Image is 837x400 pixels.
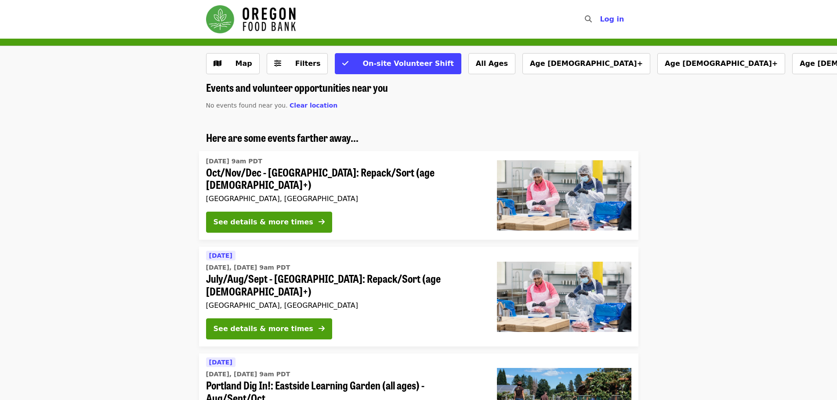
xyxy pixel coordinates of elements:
[214,324,313,334] div: See details & more times
[597,9,604,30] input: Search
[214,217,313,227] div: See details & more times
[206,370,290,379] time: [DATE], [DATE] 9am PDT
[290,102,337,109] span: Clear location
[206,157,262,166] time: [DATE] 9am PDT
[206,301,483,310] div: [GEOGRAPHIC_DATA], [GEOGRAPHIC_DATA]
[342,59,348,68] i: check icon
[206,79,388,95] span: Events and volunteer opportunities near you
[274,59,281,68] i: sliders-h icon
[206,102,288,109] span: No events found near you.
[206,263,290,272] time: [DATE], [DATE] 9am PDT
[335,53,461,74] button: On-site Volunteer Shift
[206,166,483,191] span: Oct/Nov/Dec - [GEOGRAPHIC_DATA]: Repack/Sort (age [DEMOGRAPHIC_DATA]+)
[206,272,483,298] span: July/Aug/Sept - [GEOGRAPHIC_DATA]: Repack/Sort (age [DEMOGRAPHIC_DATA]+)
[206,130,359,145] span: Here are some events farther away...
[206,318,332,339] button: See details & more times
[362,59,453,68] span: On-site Volunteer Shift
[497,262,631,332] img: July/Aug/Sept - Beaverton: Repack/Sort (age 10+) organized by Oregon Food Bank
[206,212,332,233] button: See details & more times
[290,101,337,110] button: Clear location
[199,247,638,346] a: See details for "July/Aug/Sept - Beaverton: Repack/Sort (age 10+)"
[206,5,296,33] img: Oregon Food Bank - Home
[585,15,592,23] i: search icon
[600,15,624,23] span: Log in
[522,53,650,74] button: Age [DEMOGRAPHIC_DATA]+
[206,53,260,74] button: Show map view
[236,59,252,68] span: Map
[657,53,785,74] button: Age [DEMOGRAPHIC_DATA]+
[206,195,483,203] div: [GEOGRAPHIC_DATA], [GEOGRAPHIC_DATA]
[214,59,221,68] i: map icon
[497,160,631,231] img: Oct/Nov/Dec - Beaverton: Repack/Sort (age 10+) organized by Oregon Food Bank
[593,11,631,28] button: Log in
[209,359,232,366] span: [DATE]
[267,53,328,74] button: Filters (0 selected)
[468,53,515,74] button: All Ages
[209,252,232,259] span: [DATE]
[319,218,325,226] i: arrow-right icon
[319,324,325,333] i: arrow-right icon
[199,151,638,240] a: See details for "Oct/Nov/Dec - Beaverton: Repack/Sort (age 10+)"
[295,59,321,68] span: Filters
